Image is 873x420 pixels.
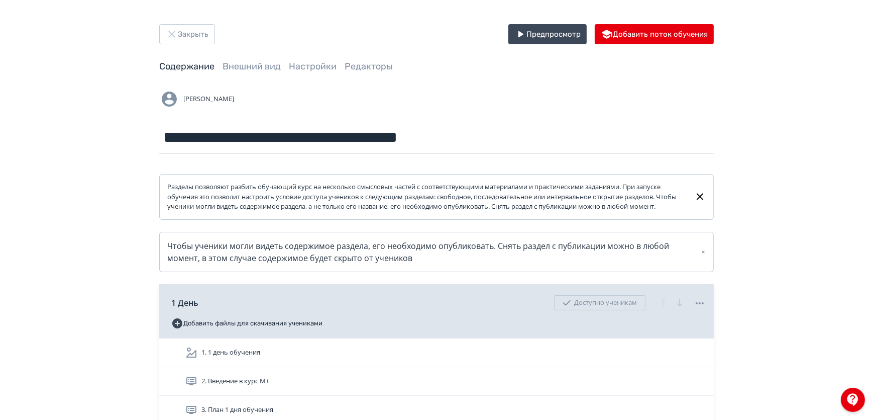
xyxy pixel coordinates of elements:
[201,348,260,358] span: 1. 1 день обучения
[595,24,714,44] button: Добавить поток обучения
[159,339,714,367] div: 1. 1 день обучения
[201,376,269,386] span: 2. Введение в курс М+
[223,61,281,72] a: Внешний вид
[167,240,706,264] div: Чтобы ученики могли видеть содержимое раздела, его необходимо опубликовать. Снять раздел с публик...
[183,94,234,104] span: [PERSON_NAME]
[171,315,322,331] button: Добавить файлы для скачивания учениками
[345,61,393,72] a: Редакторы
[171,297,198,309] span: 1 День
[159,61,214,72] a: Содержание
[159,367,714,396] div: 2. Введение в курс М+
[554,295,645,310] div: Доступно ученикам
[167,182,686,212] div: Разделы позволяют разбить обучающий курс на несколько смысловых частей с соответствующими материа...
[201,405,273,415] span: 3. План 1 дня обучения
[159,24,215,44] button: Закрыть
[289,61,337,72] a: Настройки
[508,24,587,44] button: Предпросмотр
